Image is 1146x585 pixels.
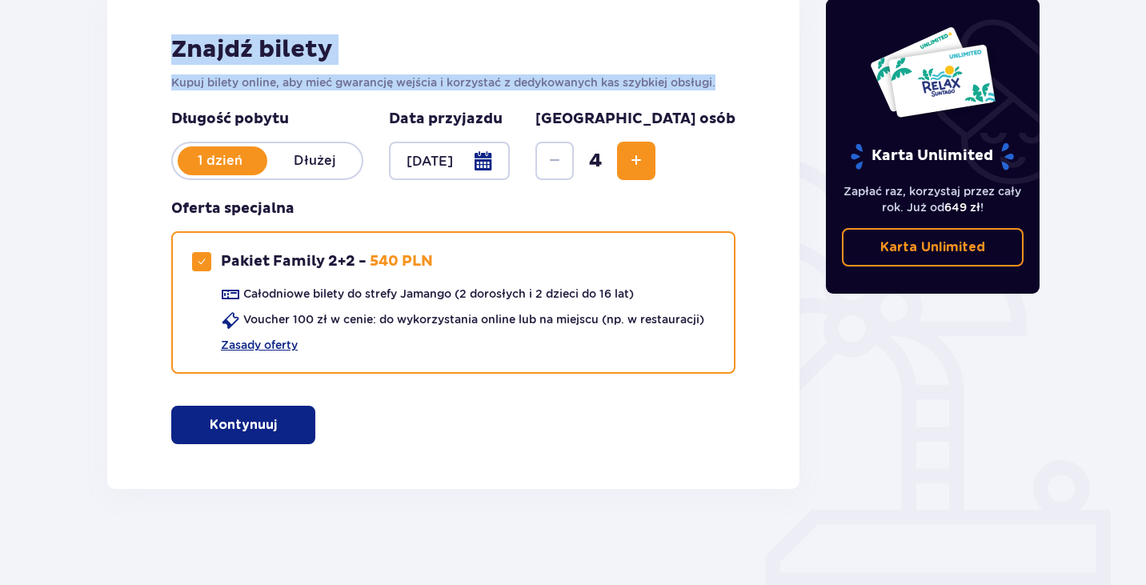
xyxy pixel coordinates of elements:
p: Kontynuuj [210,416,277,434]
p: 1 dzień [173,152,267,170]
button: Decrease [535,142,574,180]
p: Karta Unlimited [849,142,1016,170]
p: Karta Unlimited [880,238,985,256]
p: Kupuj bilety online, aby mieć gwarancję wejścia i korzystać z dedykowanych kas szybkiej obsługi. [171,74,735,90]
a: Zasady oferty [221,337,298,353]
p: [GEOGRAPHIC_DATA] osób [535,110,735,129]
button: Kontynuuj [171,406,315,444]
span: 4 [577,149,614,173]
p: Dłużej [267,152,362,170]
a: Karta Unlimited [842,228,1024,266]
button: Increase [617,142,655,180]
p: Voucher 100 zł w cenie: do wykorzystania online lub na miejscu (np. w restauracji) [243,311,704,327]
p: Zapłać raz, korzystaj przez cały rok. Już od ! [842,183,1024,215]
h2: Znajdź bilety [171,34,735,65]
p: Data przyjazdu [389,110,503,129]
p: 540 PLN [370,252,433,271]
p: Całodniowe bilety do strefy Jamango (2 dorosłych i 2 dzieci do 16 lat) [243,286,634,302]
p: Pakiet Family 2+2 - [221,252,367,271]
span: 649 zł [944,201,980,214]
p: Oferta specjalna [171,199,295,218]
p: Długość pobytu [171,110,363,129]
